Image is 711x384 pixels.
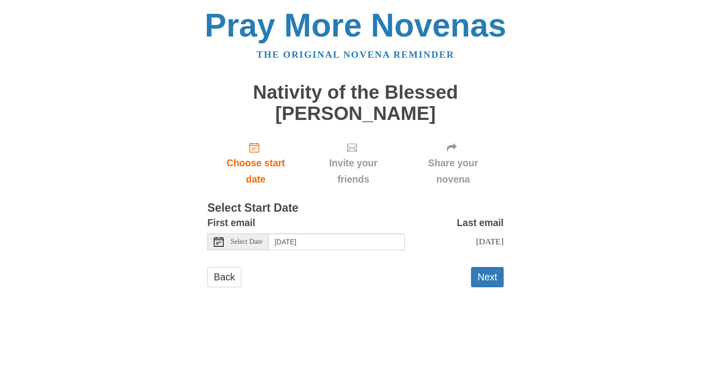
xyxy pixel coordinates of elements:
[207,134,304,192] a: Choose start date
[205,7,507,43] a: Pray More Novenas
[476,236,504,246] span: [DATE]
[412,155,494,188] span: Share your novena
[257,49,455,60] a: The original novena reminder
[207,82,504,124] h1: Nativity of the Blessed [PERSON_NAME]
[207,267,241,287] a: Back
[471,267,504,287] button: Next
[402,134,504,192] div: Click "Next" to confirm your start date first.
[457,215,504,231] label: Last email
[207,215,255,231] label: First email
[314,155,393,188] span: Invite your friends
[304,134,402,192] div: Click "Next" to confirm your start date first.
[217,155,294,188] span: Choose start date
[231,238,262,245] span: Select Date
[207,202,504,215] h3: Select Start Date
